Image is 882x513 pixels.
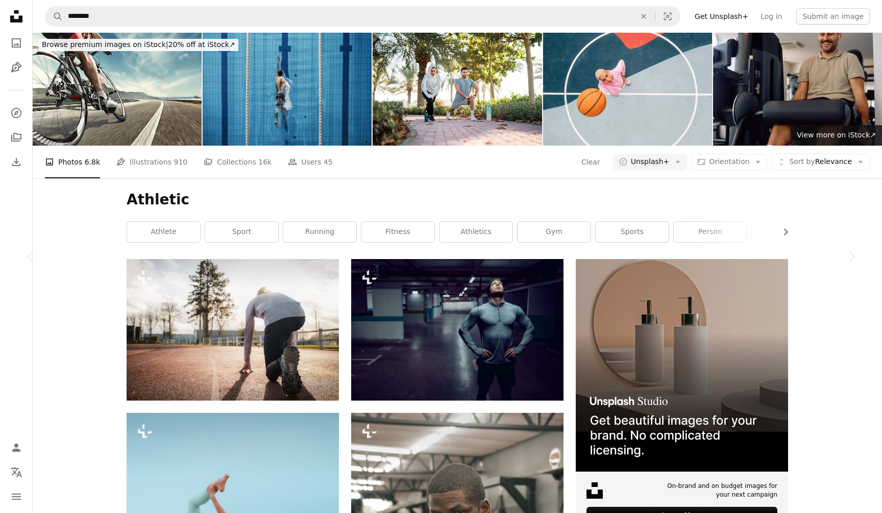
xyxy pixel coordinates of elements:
button: Unsplash+ [613,154,688,170]
button: Search Unsplash [45,7,63,26]
a: running [283,222,356,242]
a: Photos [6,33,27,53]
a: gym [518,222,591,242]
a: person [674,222,747,242]
a: athletics [439,222,512,242]
a: Browse premium images on iStock|20% off at iStock↗ [33,33,244,57]
a: Explore [6,103,27,123]
span: Sort by [789,157,815,166]
img: Aerial Top View Male Swimmer Swimming in Swimming Pool. Professional Athlete Training for the Cha... [203,33,372,146]
a: a person bending over on a tennis court [127,325,339,334]
span: Unsplash+ [631,157,670,167]
span: View more on iStock ↗ [797,131,876,139]
a: Attractive fit caucasian sportsman in active wear standing in garage with hands on hips and resting. [351,325,563,334]
a: athlete [127,222,200,242]
img: Woman playing at basketball court [543,33,712,146]
button: Visual search [655,7,680,26]
a: Get Unsplash+ [689,8,754,25]
a: Collections 16k [204,146,272,178]
a: sports [596,222,669,242]
span: Relevance [789,157,852,167]
img: a person bending over on a tennis court [127,259,339,401]
img: file-1715714113747-b8b0561c490eimage [576,259,788,472]
a: fitness [361,222,434,242]
button: Orientation [691,154,767,170]
span: 45 [324,156,333,168]
a: Illustrations 910 [116,146,187,178]
span: On-brand and on budget images for your next campaign [660,482,777,499]
span: Browse premium images on iStock | [42,40,168,49]
span: 910 [174,156,188,168]
img: Happy athletic man exercising on leg extension machine at fitness center. [713,33,882,146]
a: Log in [754,8,788,25]
a: Users 45 [288,146,333,178]
button: scroll list to the right [776,222,788,242]
a: Illustrations [6,57,27,78]
span: Orientation [709,157,749,166]
h1: Athletic [127,191,788,209]
div: 20% off at iStock ↗ [39,39,238,51]
a: runner [752,222,825,242]
span: 16k [258,156,272,168]
img: Attractive fit caucasian sportsman in active wear standing in garage with hands on hips and resting. [351,259,563,401]
button: Menu [6,486,27,507]
img: Mid-Adult Couple Stretching Together During Morning Workout On Palm-Lined Path In Dubai [373,33,542,146]
a: Download History [6,152,27,172]
img: Professional road cyclist [33,33,202,146]
button: Clear [581,154,601,170]
button: Language [6,462,27,482]
img: file-1631678316303-ed18b8b5cb9cimage [586,482,603,499]
a: sport [205,222,278,242]
form: Find visuals sitewide [45,6,680,27]
a: Collections [6,127,27,148]
button: Submit an image [796,8,870,25]
button: Clear [632,7,655,26]
a: View more on iStock↗ [791,125,882,146]
a: Log in / Sign up [6,437,27,458]
div: Next [821,207,882,306]
button: Sort byRelevance [771,154,870,170]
